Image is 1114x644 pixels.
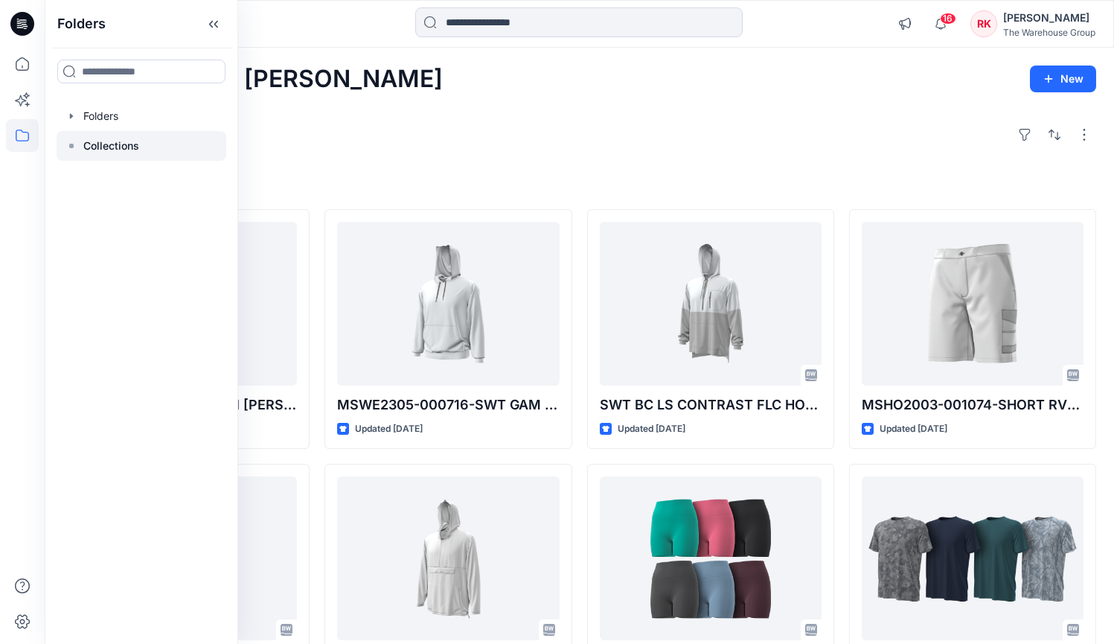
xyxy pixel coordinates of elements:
p: Updated [DATE] [880,421,947,437]
a: MJKT2406-000927-ANORAK BC BONDED FLC JCKT [337,476,559,640]
h4: Styles [63,176,1096,194]
a: MSWE2305-000716-SWT GAM HOOD FRESH SLOUCHY [337,222,559,386]
p: MSHO2003-001074-SHORT RVT UTILITY PS [862,395,1083,415]
p: MSWE2305-000716-SWT GAM HOOD FRESH SLOUCHY [337,395,559,415]
p: Updated [DATE] [355,421,423,437]
p: Collections [83,137,139,155]
div: [PERSON_NAME] [1003,9,1095,27]
h2: Welcome back, [PERSON_NAME] [63,66,443,93]
a: MTSH2407-000149_MTSH AI AOP GRID_S26 [862,476,1083,640]
p: Updated [DATE] [618,421,685,437]
p: SWT BC LS CONTRAST FLC HOOD PS-MSWE2108-000140 [600,395,822,415]
a: MSHO2003-001074-SHORT RVT UTILITY PS [862,222,1083,386]
a: WSHO2505-000017 - WSHO AI PKT 4%22 BIKE SHORT Nett [600,476,822,640]
a: SWT BC LS CONTRAST FLC HOOD PS-MSWE2108-000140 [600,222,822,386]
button: New [1030,66,1096,92]
div: The Warehouse Group [1003,27,1095,38]
div: RK [970,10,997,37]
span: 16 [940,13,956,25]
